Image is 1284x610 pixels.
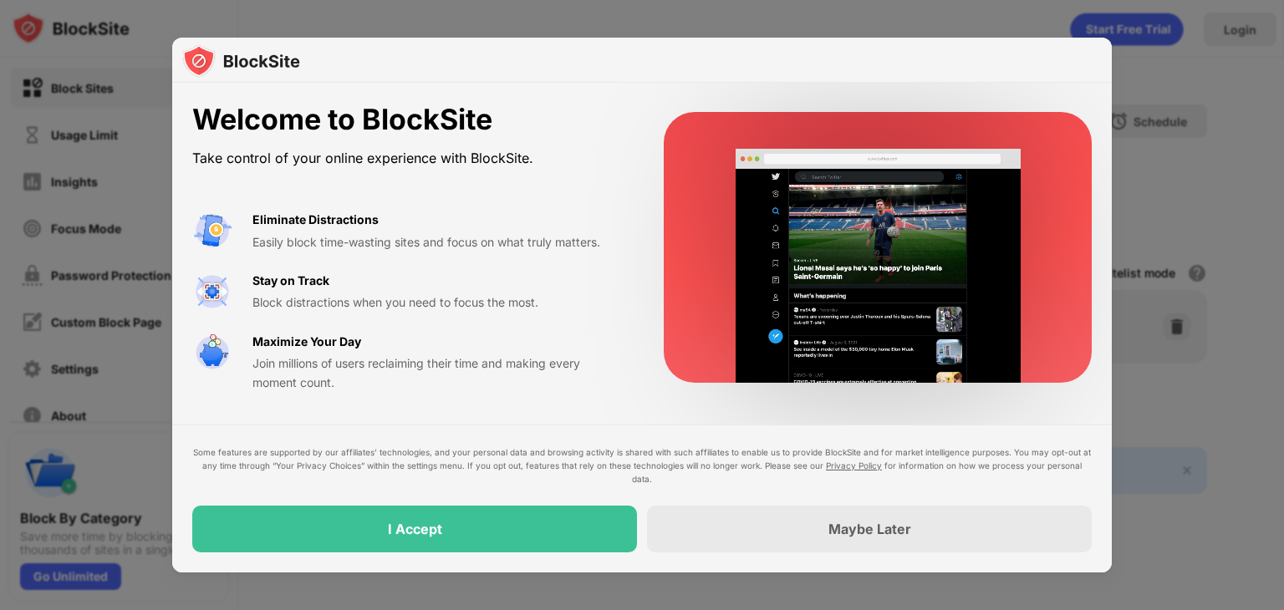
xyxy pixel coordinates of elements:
div: Maximize Your Day [252,333,361,351]
img: value-safe-time.svg [192,333,232,373]
img: logo-blocksite.svg [182,44,300,78]
div: Take control of your online experience with BlockSite. [192,146,624,170]
div: Eliminate Distractions [252,211,379,229]
div: Easily block time-wasting sites and focus on what truly matters. [252,233,624,252]
div: I Accept [388,521,442,537]
a: Privacy Policy [826,460,882,470]
div: Stay on Track [252,272,329,290]
div: Welcome to BlockSite [192,103,624,137]
img: value-focus.svg [192,272,232,312]
div: Maybe Later [828,521,911,537]
div: Join millions of users reclaiming their time and making every moment count. [252,354,624,392]
div: Block distractions when you need to focus the most. [252,293,624,312]
img: value-avoid-distractions.svg [192,211,232,251]
div: Some features are supported by our affiliates’ technologies, and your personal data and browsing ... [192,445,1092,485]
